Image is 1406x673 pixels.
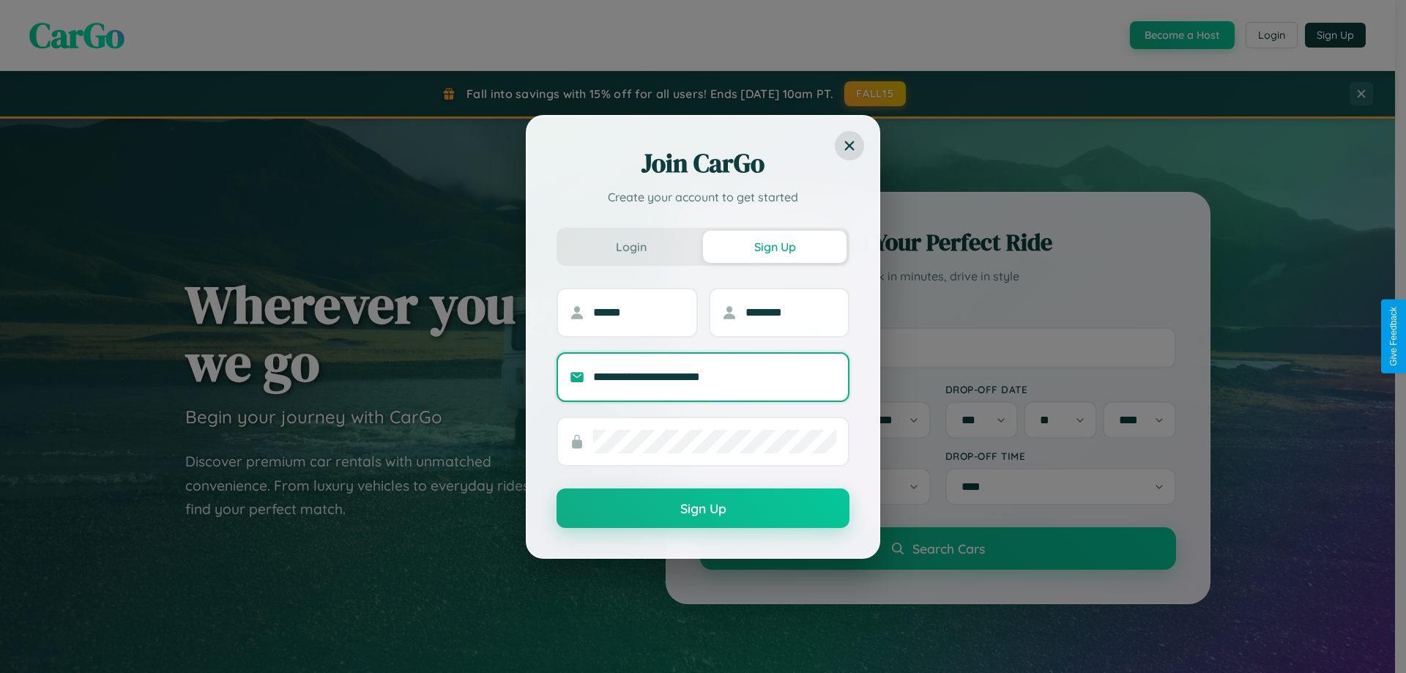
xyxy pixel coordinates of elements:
button: Sign Up [703,231,847,263]
h2: Join CarGo [557,146,849,181]
div: Give Feedback [1388,307,1399,366]
p: Create your account to get started [557,188,849,206]
button: Login [559,231,703,263]
button: Sign Up [557,488,849,528]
